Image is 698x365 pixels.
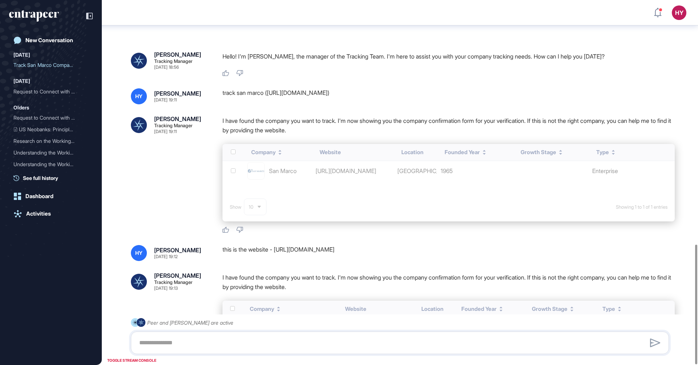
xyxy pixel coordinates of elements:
div: Dashboard [25,193,53,200]
span: See full history [23,174,58,182]
div: [DATE] 19:12 [154,254,178,259]
div: [PERSON_NAME] [154,273,201,278]
div: track san marco ([URL][DOMAIN_NAME]) [222,88,675,104]
div: US Neobanks: Principles & Investment Insights [13,124,88,135]
div: Request to Connect with T... [13,86,83,97]
div: [DATE] [13,77,30,85]
p: I have found the company you want to track. I'm now showing you the company confirmation form for... [222,273,675,292]
div: Peer and [PERSON_NAME] are active [147,318,233,327]
div: Track San Marco Company Website [13,59,88,71]
div: Request to Connect with R... [13,112,83,124]
div: [PERSON_NAME] [154,247,201,253]
div: Tracking Manager [154,123,193,128]
div: Tracking Manager [154,280,193,285]
div: Research on the Working Principles of Neobanks in the United States [13,135,88,147]
button: HY [672,5,686,20]
div: [PERSON_NAME] [154,52,201,57]
div: Request to Connect with Reese [13,112,88,124]
div: entrapeer-logo [9,10,59,22]
p: Hello! I'm [PERSON_NAME], the manager of the Tracking Team. I'm here to assist you with your comp... [222,52,675,61]
a: Activities [9,206,93,221]
span: HY [135,93,143,99]
div: [DATE] 19:13 [154,286,178,290]
div: this is the website - [URL][DOMAIN_NAME] [222,245,675,261]
div: TOGGLE STREAM CONSOLE [105,356,158,365]
div: Olders [13,103,29,112]
div: Tracking Manager [154,59,193,64]
a: See full history [13,174,93,182]
span: HY [135,250,143,256]
div: [DATE] 19:11 [154,98,177,102]
p: I have found the company you want to track. I'm now showing you the company confirmation form for... [222,116,675,135]
div: Understanding the Working... [13,147,83,159]
div: [DATE] 19:11 [154,129,177,134]
div: Request to Connect with Tracy [13,86,88,97]
div: New Conversation [25,37,73,44]
div: Understanding the Working Principles of Neobanks in the United States [13,159,88,170]
div: Understanding the Working... [13,159,83,170]
div: [PERSON_NAME] [154,91,201,96]
a: New Conversation [9,33,93,48]
div: Understanding the Working Principles of Neobanks in the United States [13,147,88,159]
div: Track San Marco Company W... [13,59,83,71]
a: Dashboard [9,189,93,204]
div: [PERSON_NAME] [154,116,201,122]
div: Research on the Working P... [13,135,83,147]
div: [DATE] 18:56 [154,65,179,69]
div: US Neobanks: Principles &... [13,124,83,135]
div: Activities [26,210,51,217]
div: [DATE] [13,51,30,59]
